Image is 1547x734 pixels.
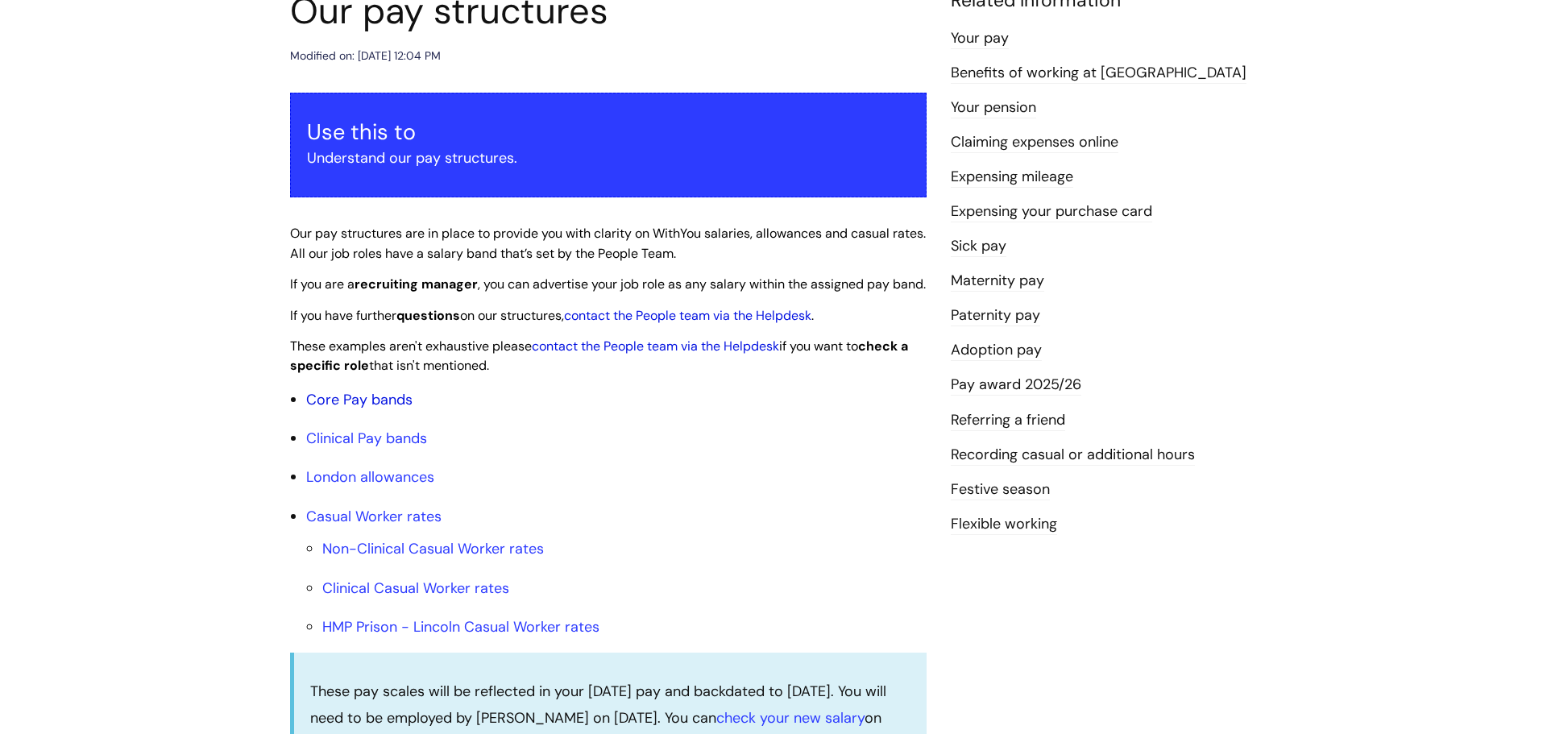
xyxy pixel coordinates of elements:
a: Flexible working [951,514,1057,535]
strong: questions [396,307,460,324]
a: London allowances [306,467,434,487]
span: If you are a , you can advertise your job role as any salary within the assigned pay band. [290,276,926,292]
h3: Use this to [307,119,910,145]
a: Referring a friend [951,410,1065,431]
a: HMP Prison - Lincoln Casual Worker rates [322,617,599,637]
span: These examples aren't exhaustive please if you want to that isn't mentioned. [290,338,908,375]
a: Casual Worker rates [306,507,442,526]
span: If you have further on our structures, . [290,307,814,324]
div: Modified on: [DATE] 12:04 PM [290,46,441,66]
a: Sick pay [951,236,1006,257]
a: check your new salary [716,708,865,728]
a: Your pay [951,28,1009,49]
a: contact the People team via the Helpdesk [564,307,811,324]
a: Core Pay bands [306,390,413,409]
a: Clinical Casual Worker rates [322,578,509,598]
a: Maternity pay [951,271,1044,292]
a: Festive season [951,479,1050,500]
a: Non-Clinical Casual Worker rates [322,539,544,558]
a: Benefits of working at [GEOGRAPHIC_DATA] [951,63,1246,84]
a: Recording casual or additional hours [951,445,1195,466]
a: Adoption pay [951,340,1042,361]
a: Expensing your purchase card [951,201,1152,222]
a: Pay award 2025/26 [951,375,1081,396]
a: contact the People team via the Helpdesk [532,338,779,355]
a: Expensing mileage [951,167,1073,188]
a: Clinical Pay bands [306,429,427,448]
p: Understand our pay structures. [307,145,910,171]
strong: recruiting manager [355,276,478,292]
a: Claiming expenses online [951,132,1118,153]
a: Your pension [951,97,1036,118]
span: Our pay structures are in place to provide you with clarity on WithYou salaries, allowances and c... [290,225,926,262]
a: Paternity pay [951,305,1040,326]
